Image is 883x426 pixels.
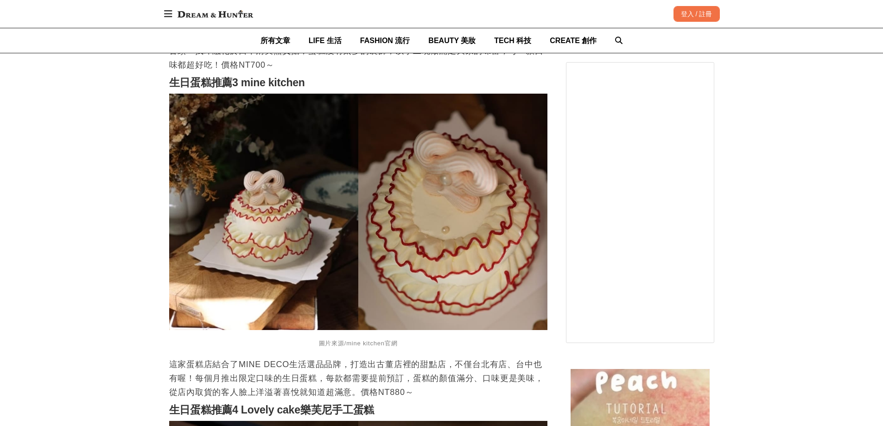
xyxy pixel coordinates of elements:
[494,28,531,53] a: TECH 科技
[319,340,398,347] span: 圖片來源/mine kitchen官網
[360,28,410,53] a: FASHION 流行
[309,28,342,53] a: LIFE 生活
[360,37,410,45] span: FASHION 流行
[260,37,290,45] span: 所有文章
[494,37,531,45] span: TECH 科技
[169,357,547,399] p: 這家蛋糕店結合了MINE DECO生活選品品牌，打造出古董店裡的甜點店，不僅台北有店、台中也有喔！每個月推出限定口味的生日蛋糕，每款都需要提前預訂，蛋糕的顏值滿分、口味更是美味，從店內取貨的客人...
[169,76,305,89] strong: 生日蛋糕推薦3 mine kitchen
[169,94,547,330] img: 生日蛋糕推薦！IG人氣爆棚8家「台北蛋糕店」保證不踩雷，壽星吃了心滿意足下次又再訂！
[550,28,597,53] a: CREATE 創作
[428,28,476,53] a: BEAUTY 美妝
[428,37,476,45] span: BEAUTY 美妝
[169,404,375,416] strong: 生日蛋糕推薦4 Lovely cake樂芙尼手工蛋糕
[173,6,258,22] img: Dream & Hunter
[309,37,342,45] span: LIFE 生活
[260,28,290,53] a: 所有文章
[673,6,720,22] div: 登入 / 註冊
[550,37,597,45] span: CREATE 創作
